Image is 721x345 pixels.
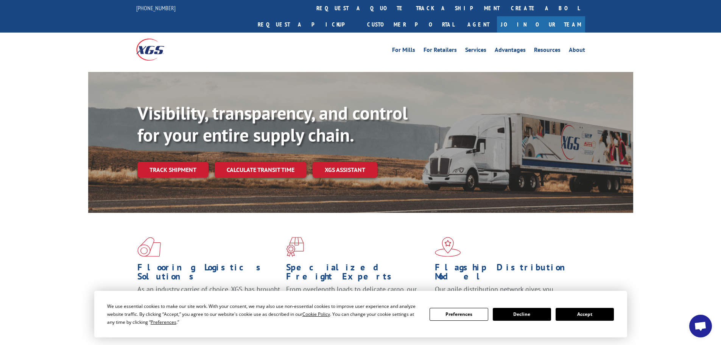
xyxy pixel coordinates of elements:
[493,308,551,321] button: Decline
[361,16,460,33] a: Customer Portal
[689,315,712,337] div: Open chat
[94,291,627,337] div: Cookie Consent Prompt
[137,285,280,312] span: As an industry carrier of choice, XGS has brought innovation and dedication to flooring logistics...
[286,285,429,318] p: From overlength loads to delicate cargo, our experienced staff knows the best way to move your fr...
[435,285,574,303] span: Our agile distribution network gives you nationwide inventory management on demand.
[137,263,280,285] h1: Flooring Logistics Solutions
[569,47,585,55] a: About
[435,237,461,257] img: xgs-icon-flagship-distribution-model-red
[424,47,457,55] a: For Retailers
[497,16,585,33] a: Join Our Team
[137,237,161,257] img: xgs-icon-total-supply-chain-intelligence-red
[286,237,304,257] img: xgs-icon-focused-on-flooring-red
[136,4,176,12] a: [PHONE_NUMBER]
[392,47,415,55] a: For Mills
[137,162,209,178] a: Track shipment
[151,319,176,325] span: Preferences
[137,101,408,147] b: Visibility, transparency, and control for your entire supply chain.
[286,263,429,285] h1: Specialized Freight Experts
[107,302,420,326] div: We use essential cookies to make our site work. With your consent, we may also use non-essential ...
[252,16,361,33] a: Request a pickup
[430,308,488,321] button: Preferences
[460,16,497,33] a: Agent
[465,47,486,55] a: Services
[215,162,307,178] a: Calculate transit time
[495,47,526,55] a: Advantages
[302,311,330,317] span: Cookie Policy
[313,162,377,178] a: XGS ASSISTANT
[435,263,578,285] h1: Flagship Distribution Model
[534,47,561,55] a: Resources
[556,308,614,321] button: Accept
